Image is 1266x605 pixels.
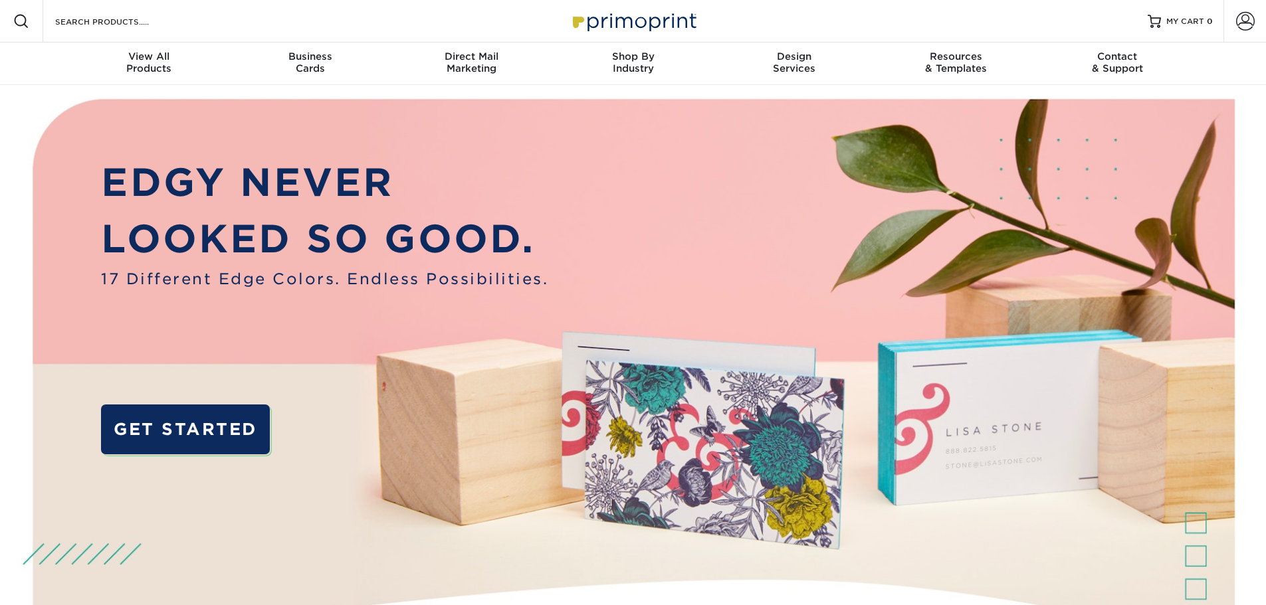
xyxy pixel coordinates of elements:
span: Contact [1037,50,1198,62]
span: Direct Mail [391,50,552,62]
a: Resources& Templates [875,43,1037,85]
img: Primoprint [567,7,700,35]
span: Design [714,50,875,62]
a: View AllProducts [68,43,230,85]
span: 17 Different Edge Colors. Endless Possibilities. [101,268,548,290]
a: DesignServices [714,43,875,85]
div: Marketing [391,50,552,74]
span: View All [68,50,230,62]
span: 0 [1207,17,1213,26]
div: & Support [1037,50,1198,74]
span: Business [229,50,391,62]
a: GET STARTED [101,404,269,454]
a: Contact& Support [1037,43,1198,85]
a: Shop ByIndustry [552,43,714,85]
div: Industry [552,50,714,74]
div: Services [714,50,875,74]
div: & Templates [875,50,1037,74]
p: LOOKED SO GOOD. [101,211,548,268]
a: BusinessCards [229,43,391,85]
span: MY CART [1166,16,1204,27]
div: Cards [229,50,391,74]
p: EDGY NEVER [101,154,548,211]
input: SEARCH PRODUCTS..... [54,13,183,29]
span: Shop By [552,50,714,62]
span: Resources [875,50,1037,62]
a: Direct MailMarketing [391,43,552,85]
div: Products [68,50,230,74]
